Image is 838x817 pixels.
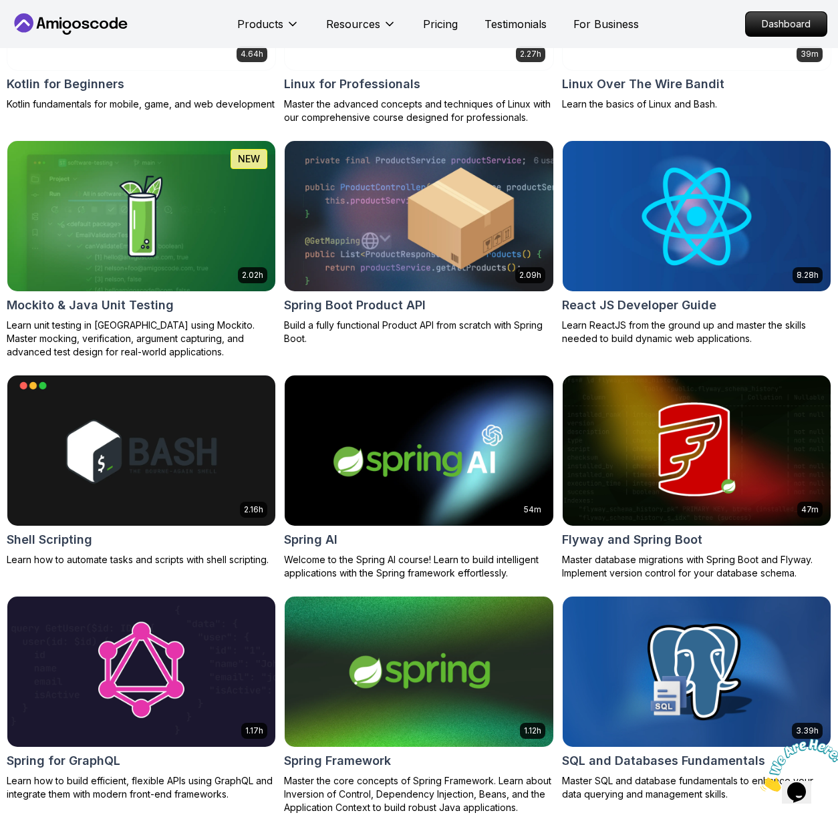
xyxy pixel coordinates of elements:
[285,597,553,747] img: Spring Framework card
[520,49,541,59] p: 2.27h
[326,16,396,43] button: Resources
[796,725,819,736] p: 3.39h
[284,319,553,345] p: Build a fully functional Product API from scratch with Spring Boot.
[519,270,541,281] p: 2.09h
[7,530,92,549] h2: Shell Scripting
[284,774,553,814] p: Master the core concepts of Spring Framework. Learn about Inversion of Control, Dependency Inject...
[241,49,263,59] p: 4.64h
[284,296,426,315] h2: Spring Boot Product API
[562,296,716,315] h2: React JS Developer Guide
[563,141,831,291] img: React JS Developer Guide card
[237,16,299,43] button: Products
[284,140,553,345] a: Spring Boot Product API card2.09hSpring Boot Product APIBuild a fully functional Product API from...
[562,375,831,580] a: Flyway and Spring Boot card47mFlyway and Spring BootMaster database migrations with Spring Boot a...
[745,11,827,37] a: Dashboard
[7,375,275,526] img: Shell Scripting card
[524,725,541,736] p: 1.12h
[563,375,831,526] img: Flyway and Spring Boot card
[7,98,276,111] p: Kotlin fundamentals for mobile, game, and web development
[562,98,831,111] p: Learn the basics of Linux and Bash.
[284,752,391,770] h2: Spring Framework
[562,75,724,94] h2: Linux Over The Wire Bandit
[244,504,263,515] p: 2.16h
[284,596,553,814] a: Spring Framework card1.12hSpring FrameworkMaster the core concepts of Spring Framework. Learn abo...
[284,553,553,580] p: Welcome to the Spring AI course! Learn to build intelligent applications with the Spring framewor...
[7,597,275,747] img: Spring for GraphQL card
[237,16,283,32] p: Products
[285,141,553,291] img: Spring Boot Product API card
[801,504,819,515] p: 47m
[563,597,831,747] img: SQL and Databases Fundamentals card
[562,530,702,549] h2: Flyway and Spring Boot
[746,12,827,36] p: Dashboard
[484,16,547,32] a: Testimonials
[284,530,337,549] h2: Spring AI
[7,319,276,359] p: Learn unit testing in [GEOGRAPHIC_DATA] using Mockito. Master mocking, verification, argument cap...
[7,752,120,770] h2: Spring for GraphQL
[562,596,831,801] a: SQL and Databases Fundamentals card3.39hSQL and Databases FundamentalsMaster SQL and database fun...
[423,16,458,32] a: Pricing
[755,733,838,797] iframe: chat widget
[7,553,276,566] p: Learn how to automate tasks and scripts with shell scripting.
[573,16,639,32] a: For Business
[797,270,819,281] p: 8.28h
[284,75,420,94] h2: Linux for Professionals
[242,270,263,281] p: 2.02h
[326,16,380,32] p: Resources
[562,774,831,801] p: Master SQL and database fundamentals to enhance your data querying and management skills.
[7,375,276,566] a: Shell Scripting card2.16hShell ScriptingLearn how to automate tasks and scripts with shell script...
[7,141,275,291] img: Mockito & Java Unit Testing card
[5,5,88,58] img: Chat attention grabber
[7,774,276,801] p: Learn how to build efficient, flexible APIs using GraphQL and integrate them with modern front-en...
[801,49,819,59] p: 39m
[238,152,260,166] p: NEW
[562,319,831,345] p: Learn ReactJS from the ground up and master the skills needed to build dynamic web applications.
[284,375,553,580] a: Spring AI card54mSpring AIWelcome to the Spring AI course! Learn to build intelligent application...
[245,725,263,736] p: 1.17h
[562,140,831,345] a: React JS Developer Guide card8.28hReact JS Developer GuideLearn ReactJS from the ground up and ma...
[562,553,831,580] p: Master database migrations with Spring Boot and Flyway. Implement version control for your databa...
[7,596,276,801] a: Spring for GraphQL card1.17hSpring for GraphQLLearn how to build efficient, flexible APIs using G...
[285,375,553,526] img: Spring AI card
[7,140,276,359] a: Mockito & Java Unit Testing card2.02hNEWMockito & Java Unit TestingLearn unit testing in [GEOGRAP...
[7,75,124,94] h2: Kotlin for Beginners
[284,98,553,124] p: Master the advanced concepts and techniques of Linux with our comprehensive course designed for p...
[524,504,541,515] p: 54m
[562,752,765,770] h2: SQL and Databases Fundamentals
[7,296,174,315] h2: Mockito & Java Unit Testing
